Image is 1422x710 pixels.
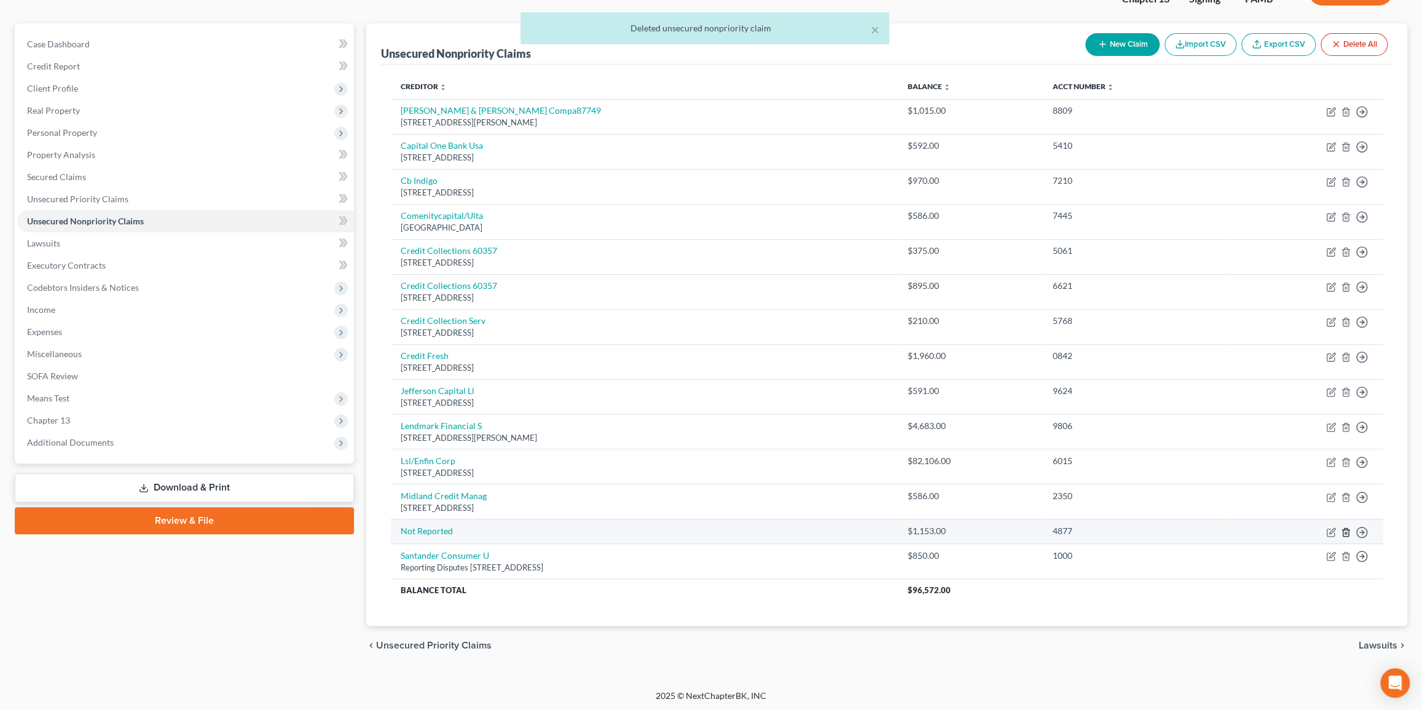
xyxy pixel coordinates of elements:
div: $895.00 [908,280,1032,292]
div: 9806 [1052,420,1219,432]
a: Credit Fresh [401,350,449,361]
a: Review & File [15,507,354,534]
span: Miscellaneous [27,349,82,359]
div: [STREET_ADDRESS] [401,187,889,199]
div: [STREET_ADDRESS] [401,362,889,374]
div: 7210 [1052,175,1219,187]
span: Secured Claims [27,172,86,182]
div: Unsecured Nonpriority Claims [381,46,531,61]
span: Chapter 13 [27,415,70,425]
div: Open Intercom Messenger [1380,668,1410,698]
a: Midland Credit Manag [401,491,487,501]
a: Lawsuits [17,232,354,254]
a: Creditor unfold_more [401,82,447,91]
a: Lendmark Financial S [401,420,482,431]
button: × [871,22,879,37]
div: [STREET_ADDRESS] [401,467,889,479]
i: unfold_more [439,84,447,91]
div: 5061 [1052,245,1219,257]
span: Means Test [27,393,69,403]
div: $375.00 [908,245,1032,257]
i: chevron_right [1397,641,1407,650]
span: Credit Report [27,61,80,71]
div: $586.00 [908,210,1032,222]
div: $1,960.00 [908,350,1032,362]
a: Property Analysis [17,144,354,166]
a: Acct Number unfold_more [1052,82,1114,91]
i: unfold_more [943,84,951,91]
a: Credit Collection Serv [401,315,485,326]
a: Capital One Bank Usa [401,140,483,151]
a: Credit Report [17,55,354,77]
span: Expenses [27,326,62,337]
div: 8809 [1052,105,1219,117]
span: Lawsuits [1359,641,1397,650]
span: Codebtors Insiders & Notices [27,282,139,293]
div: 9624 [1052,385,1219,397]
div: 7445 [1052,210,1219,222]
a: Unsecured Priority Claims [17,188,354,210]
div: [STREET_ADDRESS] [401,397,889,409]
div: 4877 [1052,525,1219,537]
a: Credit Collections 60357 [401,245,497,256]
a: Credit Collections 60357 [401,280,497,291]
span: Property Analysis [27,149,95,160]
a: Download & Print [15,473,354,502]
span: Income [27,304,55,315]
div: $210.00 [908,315,1032,327]
a: Not Reported [401,526,453,536]
span: Unsecured Priority Claims [376,641,492,650]
div: [STREET_ADDRESS] [401,502,889,514]
a: Santander Consumer U [401,550,489,561]
div: 6621 [1052,280,1219,292]
div: [GEOGRAPHIC_DATA] [401,222,889,234]
span: Unsecured Nonpriority Claims [27,216,144,226]
div: $850.00 [908,550,1032,562]
button: chevron_left Unsecured Priority Claims [366,641,492,650]
div: $1,153.00 [908,525,1032,537]
i: chevron_left [366,641,376,650]
div: [STREET_ADDRESS] [401,327,889,339]
button: Lawsuits chevron_right [1359,641,1407,650]
div: 0842 [1052,350,1219,362]
div: $1,015.00 [908,105,1032,117]
div: $586.00 [908,490,1032,502]
span: Personal Property [27,127,97,138]
div: 1000 [1052,550,1219,562]
div: 5410 [1052,140,1219,152]
a: Secured Claims [17,166,354,188]
a: Executory Contracts [17,254,354,277]
a: Comenitycapital/Ulta [401,210,483,221]
div: 6015 [1052,455,1219,467]
a: Unsecured Nonpriority Claims [17,210,354,232]
span: Unsecured Priority Claims [27,194,128,204]
a: Lsl/Enfin Corp [401,456,455,466]
a: Cb Indigo [401,175,438,186]
span: Real Property [27,105,80,116]
div: [STREET_ADDRESS][PERSON_NAME] [401,117,889,128]
span: SOFA Review [27,371,78,381]
div: $591.00 [908,385,1032,397]
span: Lawsuits [27,238,60,248]
span: Client Profile [27,83,78,93]
div: [STREET_ADDRESS][PERSON_NAME] [401,432,889,444]
div: [STREET_ADDRESS] [401,257,889,269]
span: Additional Documents [27,437,114,448]
span: $96,572.00 [908,585,951,595]
div: 5768 [1052,315,1219,327]
th: Balance Total [391,579,898,601]
span: Executory Contracts [27,260,106,270]
i: unfold_more [1106,84,1114,91]
a: Balance unfold_more [908,82,951,91]
div: 2350 [1052,490,1219,502]
div: $592.00 [908,140,1032,152]
a: [PERSON_NAME] & [PERSON_NAME] Compa87749 [401,105,601,116]
div: [STREET_ADDRESS] [401,292,889,304]
div: $4,683.00 [908,420,1032,432]
div: $82,106.00 [908,455,1032,467]
div: Deleted unsecured nonpriority claim [530,22,879,34]
div: $970.00 [908,175,1032,187]
a: Jefferson Capital Ll [401,385,474,396]
div: [STREET_ADDRESS] [401,152,889,164]
a: SOFA Review [17,365,354,387]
